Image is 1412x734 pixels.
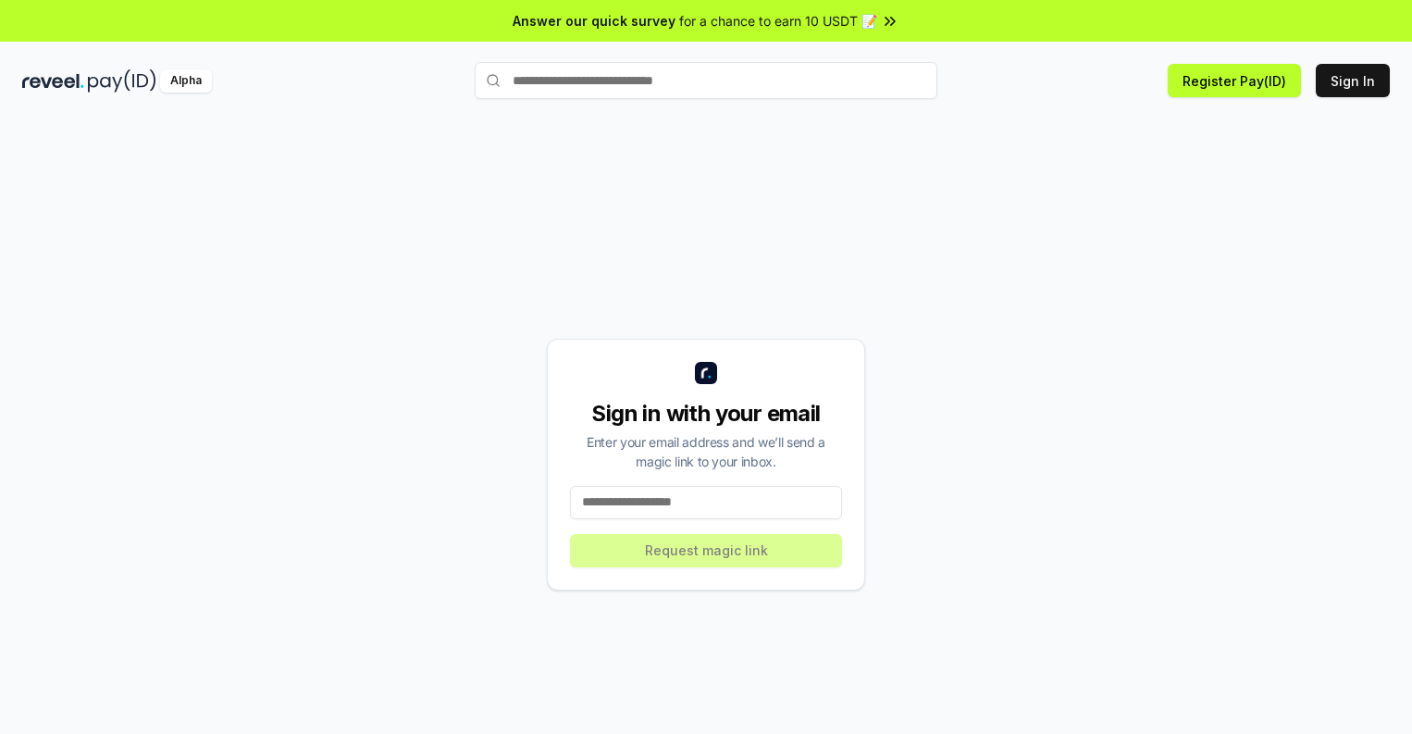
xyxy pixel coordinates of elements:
div: Sign in with your email [570,399,842,429]
img: pay_id [88,69,156,93]
button: Register Pay(ID) [1168,64,1301,97]
div: Enter your email address and we’ll send a magic link to your inbox. [570,432,842,471]
button: Sign In [1316,64,1390,97]
img: logo_small [695,362,717,384]
span: for a chance to earn 10 USDT 📝 [679,11,877,31]
div: Alpha [160,69,212,93]
span: Answer our quick survey [513,11,675,31]
img: reveel_dark [22,69,84,93]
